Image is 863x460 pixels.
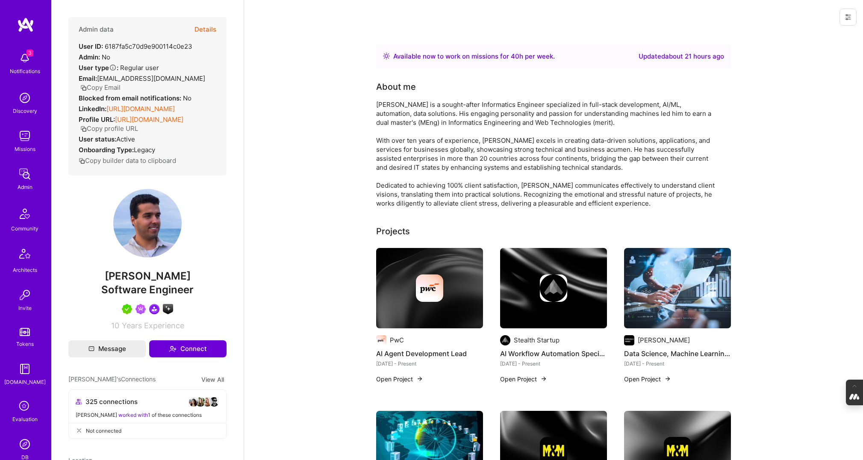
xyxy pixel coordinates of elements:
[376,335,386,345] img: Company logo
[540,375,547,382] img: arrow-right
[638,336,690,345] div: [PERSON_NAME]
[134,146,155,154] span: legacy
[80,124,138,133] button: Copy profile URL
[79,135,116,143] strong: User status:
[122,304,132,314] img: A.Teamer in Residence
[79,146,134,154] strong: Onboarding Type:
[116,135,135,143] span: Active
[149,304,159,314] img: Community leader
[514,336,560,345] div: Stealth Startup
[624,374,671,383] button: Open Project
[86,426,121,435] span: Not connected
[79,26,114,33] h4: Admin data
[18,183,32,192] div: Admin
[12,415,38,424] div: Evaluation
[15,245,35,265] img: Architects
[189,397,199,407] img: avatar
[376,374,423,383] button: Open Project
[16,89,33,106] img: discovery
[118,412,150,418] span: worked with 1
[122,321,184,330] span: Years Experience
[624,335,634,345] img: Company logo
[11,224,38,233] div: Community
[16,436,33,453] img: Admin Search
[17,17,34,32] img: logo
[376,248,483,328] img: cover
[16,339,34,348] div: Tokens
[20,328,30,336] img: tokens
[194,17,216,42] button: Details
[113,189,182,257] img: User Avatar
[664,375,671,382] img: arrow-right
[18,304,32,313] div: Invite
[76,427,82,434] i: icon CloseGray
[540,274,567,302] img: Company logo
[500,248,607,328] img: cover
[115,115,183,124] a: [URL][DOMAIN_NAME]
[15,144,35,153] div: Missions
[209,397,219,407] img: avatar
[199,374,227,384] button: View All
[27,50,33,56] span: 3
[111,321,119,330] span: 10
[76,410,219,419] div: [PERSON_NAME] of these connections
[624,359,731,368] div: [DATE] - Present
[511,52,519,60] span: 40
[416,274,443,302] img: Company logo
[109,64,117,71] i: Help
[68,340,146,357] button: Message
[79,156,176,165] button: Copy builder data to clipboard
[500,359,607,368] div: [DATE] - Present
[80,83,121,92] button: Copy Email
[76,398,82,405] i: icon Collaborator
[16,50,33,67] img: bell
[79,53,100,61] strong: Admin:
[79,63,159,72] div: Regular user
[68,389,227,439] button: 325 connectionsavataravataravataravatar[PERSON_NAME] worked with1 of these connectionsNot connected
[4,377,46,386] div: [DOMAIN_NAME]
[500,348,607,359] h4: AI Workflow Automation Specialist
[97,74,205,83] span: [EMAIL_ADDRESS][DOMAIN_NAME]
[80,126,87,132] i: icon Copy
[79,158,85,164] i: icon Copy
[16,286,33,304] img: Invite
[79,42,192,51] div: 6187fa5c70d9e900114c0e23
[79,94,183,102] strong: Blocked from email notifications:
[376,100,718,208] div: [PERSON_NAME] is a sought-after Informatics Engineer specialized in full-stack development, AI/ML...
[88,346,94,352] i: icon Mail
[163,304,173,314] img: A.I. guild
[624,348,731,359] h4: Data Science, Machine Learning, AI
[390,336,404,345] div: PwC
[376,80,416,93] div: About me
[376,348,483,359] h4: AI Agent Development Lead
[16,127,33,144] img: teamwork
[79,74,97,83] strong: Email:
[500,335,510,345] img: Company logo
[79,115,115,124] strong: Profile URL:
[68,270,227,283] span: [PERSON_NAME]
[10,67,40,76] div: Notifications
[68,374,156,384] span: [PERSON_NAME]'s Connections
[13,265,37,274] div: Architects
[639,51,724,62] div: Updated about 21 hours ago
[416,375,423,382] img: arrow-right
[79,94,191,103] div: No
[79,105,106,113] strong: LinkedIn:
[15,203,35,224] img: Community
[135,304,146,314] img: Been on Mission
[79,64,118,72] strong: User type :
[17,398,33,415] i: icon SelectionTeam
[195,397,206,407] img: avatar
[101,283,194,296] span: Software Engineer
[393,51,555,62] div: Available now to work on missions for h per week .
[106,105,175,113] a: [URL][DOMAIN_NAME]
[383,53,390,59] img: Availability
[79,53,110,62] div: No
[500,374,547,383] button: Open Project
[79,42,103,50] strong: User ID:
[80,85,87,91] i: icon Copy
[149,340,227,357] button: Connect
[624,248,731,328] img: Data Science, Machine Learning, AI
[85,397,138,406] span: 325 connections
[202,397,212,407] img: avatar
